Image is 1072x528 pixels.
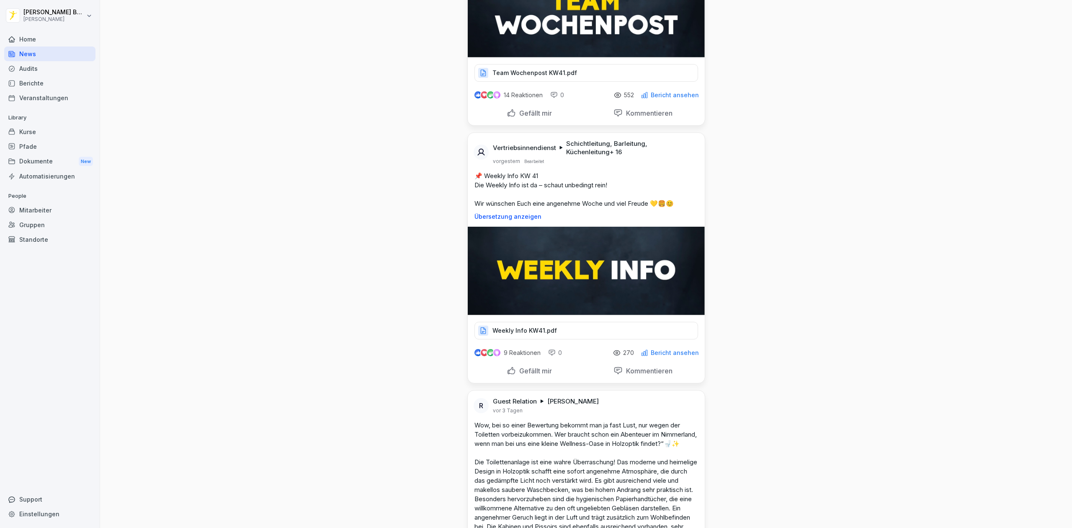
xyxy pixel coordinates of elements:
p: Übersetzung anzeigen [474,213,698,220]
img: like [474,349,481,356]
img: celebrate [487,91,494,98]
div: Dokumente [4,154,95,169]
p: 270 [623,349,634,356]
p: Library [4,111,95,124]
p: vorgestern [493,158,520,165]
a: Pfade [4,139,95,154]
div: Support [4,492,95,507]
p: 9 Reaktionen [504,349,541,356]
p: Kommentieren [623,109,673,117]
p: vor 3 Tagen [493,407,523,414]
a: Team Wochenpost KW41.pdf [474,71,698,80]
p: [PERSON_NAME] [547,397,599,406]
p: Bearbeitet [524,158,544,165]
div: 0 [548,349,562,357]
img: love [481,92,487,98]
a: Gruppen [4,217,95,232]
p: Bericht ansehen [651,92,699,98]
p: [PERSON_NAME] Bogomolec [23,9,85,16]
a: Weekly Info KW41.pdf [474,329,698,337]
p: 📌 Weekly Info KW 41 Die Weekly Info ist da – schaut unbedingt rein! Wir wünschen Euch eine angene... [474,171,698,208]
p: People [4,189,95,203]
a: Kurse [4,124,95,139]
img: ugkezbsvwy9ed1jr783a3dfq.png [468,227,705,315]
p: [PERSON_NAME] [23,16,85,22]
p: Bericht ansehen [651,349,699,356]
img: love [481,349,487,356]
p: Kommentieren [623,367,673,375]
a: Audits [4,61,95,76]
div: R [474,398,489,413]
img: inspiring [493,349,500,357]
a: Berichte [4,76,95,91]
p: 552 [624,92,634,98]
p: Vertriebsinnendienst [493,144,556,152]
a: Mitarbeiter [4,203,95,217]
a: Veranstaltungen [4,91,95,105]
p: Gefällt mir [516,109,552,117]
a: News [4,47,95,61]
a: Home [4,32,95,47]
img: inspiring [493,91,500,99]
p: 14 Reaktionen [504,92,543,98]
a: Standorte [4,232,95,247]
a: Einstellungen [4,507,95,521]
img: celebrate [487,349,494,356]
p: Schichtleitung, Barleitung, Küchenleitung + 16 [566,140,695,156]
div: New [79,157,93,166]
p: Guest Relation [493,397,537,406]
a: DokumenteNew [4,154,95,169]
p: Weekly Info KW41.pdf [492,326,557,335]
img: like [474,92,481,98]
div: 0 [550,91,564,99]
p: Gefällt mir [516,367,552,375]
p: Team Wochenpost KW41.pdf [492,69,577,77]
a: Automatisierungen [4,169,95,184]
